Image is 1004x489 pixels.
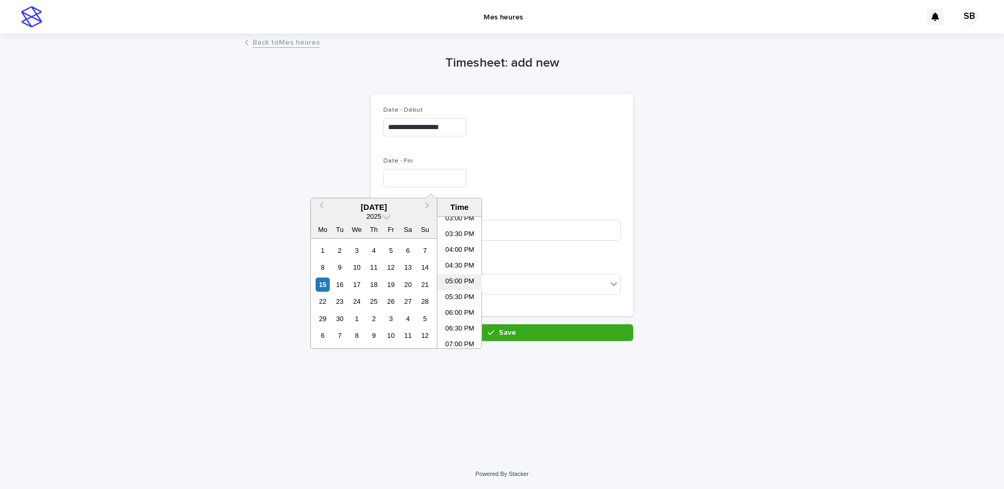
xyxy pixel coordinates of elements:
div: Choose Tuesday, 2 September 2025 [332,243,347,258]
div: Choose Sunday, 5 October 2025 [418,312,432,326]
div: Choose Friday, 19 September 2025 [384,278,398,292]
div: Choose Monday, 6 October 2025 [316,328,330,343]
div: Choose Saturday, 13 September 2025 [401,260,415,274]
div: Th [367,222,381,237]
span: 2025 [367,212,381,220]
div: Su [418,222,432,237]
div: Mo [316,222,330,237]
div: Choose Thursday, 18 September 2025 [367,278,381,292]
div: Choose Saturday, 27 September 2025 [401,294,415,309]
div: Choose Wednesday, 24 September 2025 [350,294,364,309]
div: Choose Monday, 1 September 2025 [316,243,330,258]
div: [DATE] [311,203,437,212]
div: Choose Wednesday, 3 September 2025 [350,243,364,258]
a: Powered By Stacker [475,471,528,477]
div: Choose Thursday, 4 September 2025 [367,243,381,258]
div: Choose Tuesday, 16 September 2025 [332,278,347,292]
div: Choose Wednesday, 1 October 2025 [350,312,364,326]
div: Time [440,203,479,212]
div: Choose Tuesday, 30 September 2025 [332,312,347,326]
div: Tu [332,222,347,237]
div: Choose Sunday, 28 September 2025 [418,294,432,309]
li: 05:00 PM [437,274,482,290]
button: Next Month [420,199,437,216]
span: Date - Fin [383,158,413,164]
div: Fr [384,222,398,237]
div: Choose Wednesday, 17 September 2025 [350,278,364,292]
div: Choose Saturday, 11 October 2025 [401,328,415,343]
div: Choose Tuesday, 9 September 2025 [332,260,347,274]
li: 06:00 PM [437,306,482,322]
span: Date - Début [383,107,423,113]
li: 03:00 PM [437,211,482,227]
div: Choose Thursday, 11 September 2025 [367,260,381,274]
div: Choose Sunday, 21 September 2025 [418,278,432,292]
li: 04:00 PM [437,243,482,259]
li: 04:30 PM [437,259,482,274]
button: Previous Month [312,199,329,216]
div: Choose Friday, 26 September 2025 [384,294,398,309]
li: 06:30 PM [437,322,482,337]
div: Sa [401,222,415,237]
h1: Timesheet: add new [371,56,633,71]
span: Save [499,329,516,336]
div: Choose Friday, 10 October 2025 [384,328,398,343]
div: Choose Friday, 5 September 2025 [384,243,398,258]
div: Choose Sunday, 12 October 2025 [418,328,432,343]
div: Choose Monday, 8 September 2025 [316,260,330,274]
div: Choose Monday, 29 September 2025 [316,312,330,326]
div: month 2025-09 [314,242,433,344]
div: Choose Saturday, 6 September 2025 [401,243,415,258]
div: Choose Tuesday, 7 October 2025 [332,328,347,343]
li: 03:30 PM [437,227,482,243]
button: Save [371,324,633,341]
div: Choose Monday, 22 September 2025 [316,294,330,309]
div: Choose Sunday, 14 September 2025 [418,260,432,274]
div: Choose Tuesday, 23 September 2025 [332,294,347,309]
div: Choose Saturday, 4 October 2025 [401,312,415,326]
a: Back toMes heures [253,36,320,48]
div: Choose Wednesday, 8 October 2025 [350,328,364,343]
div: Choose Monday, 15 September 2025 [316,278,330,292]
div: Choose Saturday, 20 September 2025 [401,278,415,292]
div: Choose Friday, 3 October 2025 [384,312,398,326]
div: Choose Thursday, 25 September 2025 [367,294,381,309]
div: Choose Thursday, 9 October 2025 [367,328,381,343]
div: Choose Sunday, 7 September 2025 [418,243,432,258]
li: 05:30 PM [437,290,482,306]
div: We [350,222,364,237]
div: Choose Friday, 12 September 2025 [384,260,398,274]
img: stacker-logo-s-only.png [21,6,42,27]
div: SB [961,8,978,25]
div: Choose Wednesday, 10 September 2025 [350,260,364,274]
div: Choose Thursday, 2 October 2025 [367,312,381,326]
li: 07:00 PM [437,337,482,353]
